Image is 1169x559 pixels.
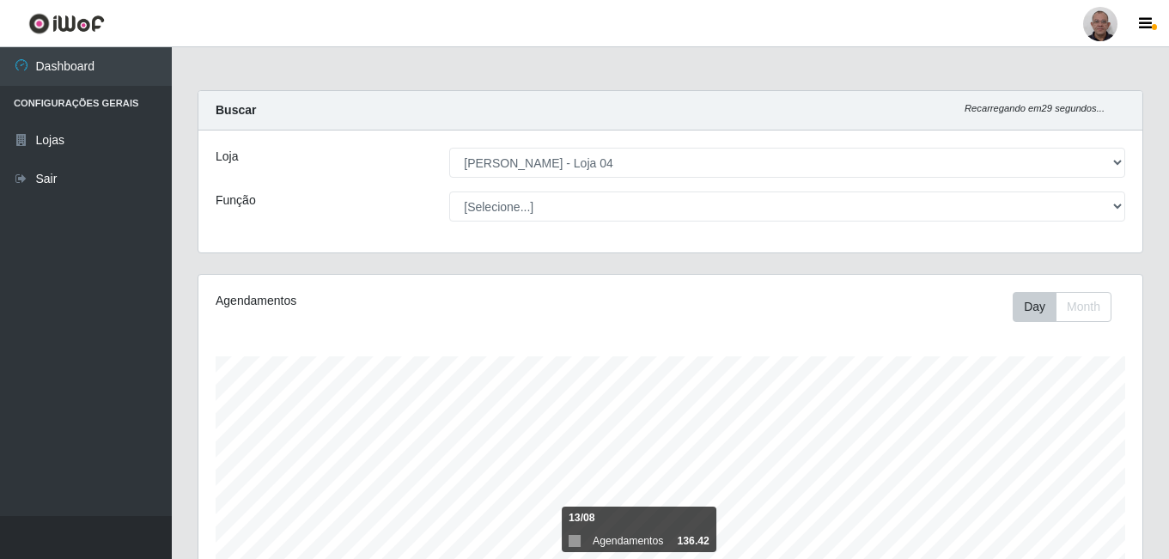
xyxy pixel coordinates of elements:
label: Função [216,191,256,210]
div: First group [1013,292,1111,322]
button: Day [1013,292,1056,322]
strong: Buscar [216,103,256,117]
button: Month [1056,292,1111,322]
img: CoreUI Logo [28,13,105,34]
i: Recarregando em 29 segundos... [965,103,1105,113]
label: Loja [216,148,238,166]
div: Toolbar with button groups [1013,292,1125,322]
div: Agendamentos [216,292,580,310]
